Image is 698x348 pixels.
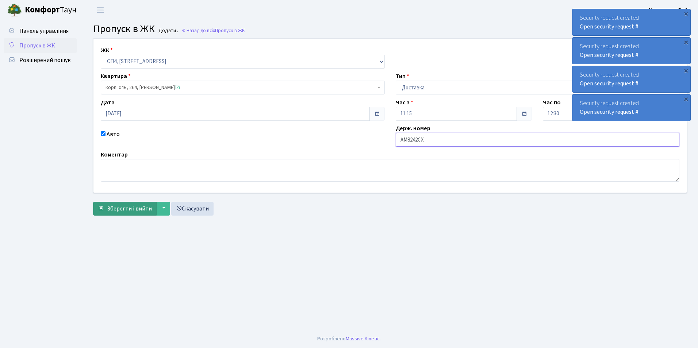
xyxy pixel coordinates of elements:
[91,4,110,16] button: Переключити навігацію
[25,4,77,16] span: Таун
[572,9,690,35] div: Security request created
[4,38,77,53] a: Пропуск в ЖК
[396,98,413,107] label: Час з
[106,84,376,91] span: корп. 04Б, 264, Артеменкова Олена Володимирівна <span class='la la-check-square text-success'></s...
[580,80,638,88] a: Open security request #
[682,95,690,103] div: ×
[19,42,55,50] span: Пропуск в ЖК
[396,133,680,147] input: АА1234АА
[101,150,128,159] label: Коментар
[215,27,245,34] span: Пропуск в ЖК
[649,6,689,15] a: Консьєрж б. 4.
[157,28,178,34] small: Додати .
[396,72,409,81] label: Тип
[101,46,113,55] label: ЖК
[101,72,131,81] label: Квартира
[25,4,60,16] b: Комфорт
[107,130,120,139] label: Авто
[93,22,155,36] span: Пропуск в ЖК
[572,94,690,121] div: Security request created
[396,124,430,133] label: Держ. номер
[572,38,690,64] div: Security request created
[171,202,214,216] a: Скасувати
[101,81,385,94] span: корп. 04Б, 264, Артеменкова Олена Володимирівна <span class='la la-check-square text-success'></s...
[101,98,115,107] label: Дата
[4,53,77,67] a: Розширений пошук
[346,335,380,343] a: Massive Kinetic
[107,205,152,213] span: Зберегти і вийти
[580,108,638,116] a: Open security request #
[93,202,157,216] button: Зберегти і вийти
[181,27,245,34] a: Назад до всіхПропуск в ЖК
[19,27,69,35] span: Панель управління
[682,67,690,74] div: ×
[317,335,381,343] div: Розроблено .
[580,51,638,59] a: Open security request #
[649,6,689,14] b: Консьєрж б. 4.
[682,10,690,17] div: ×
[4,24,77,38] a: Панель управління
[7,3,22,18] img: logo.png
[572,66,690,92] div: Security request created
[682,38,690,46] div: ×
[543,98,561,107] label: Час по
[580,23,638,31] a: Open security request #
[19,56,70,64] span: Розширений пошук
